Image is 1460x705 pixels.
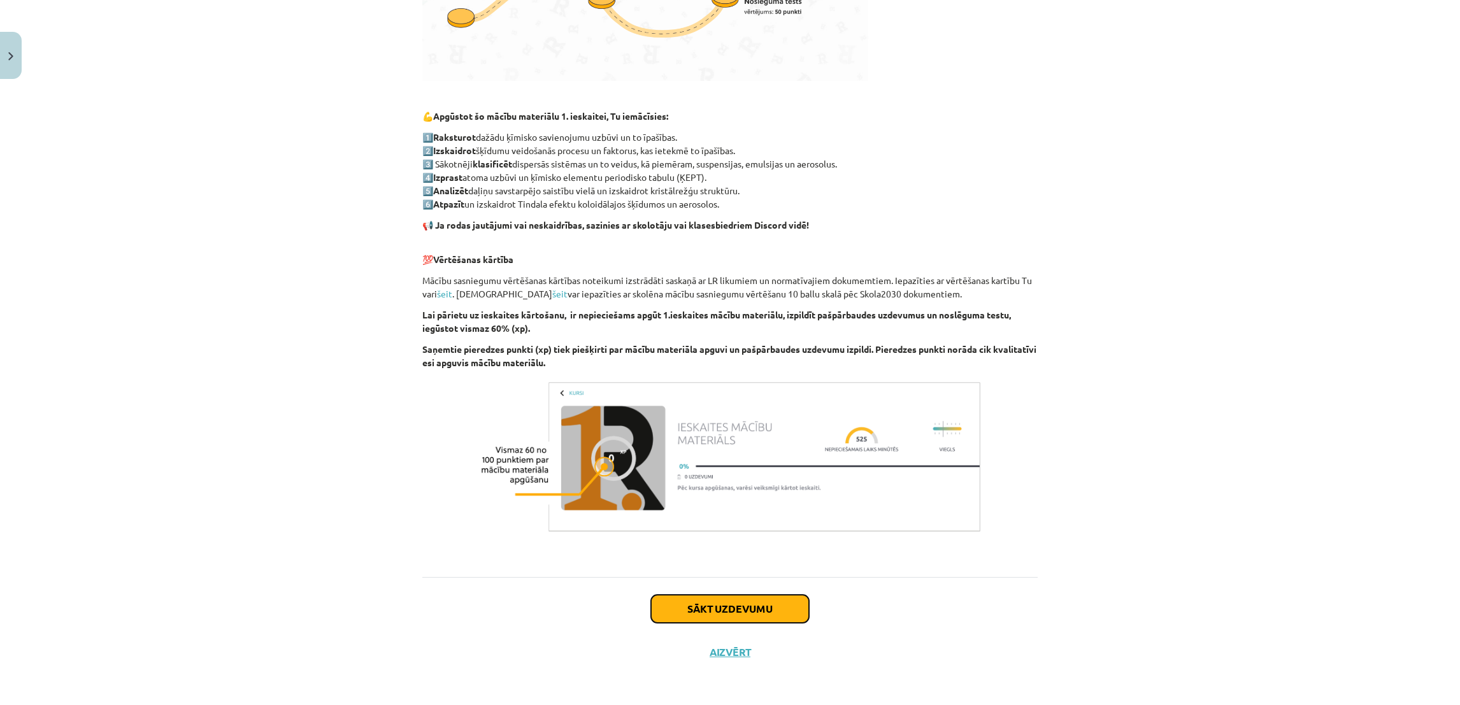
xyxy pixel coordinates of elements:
strong: Izskaidrot [433,145,476,156]
a: šeit [552,288,568,299]
strong: Atpazīt [433,198,464,210]
strong: Analizēt [433,185,468,196]
strong: Raksturot [433,131,476,143]
strong: klasificēt [473,158,512,169]
strong: Izprast [433,171,462,183]
strong: Lai pārietu uz ieskaites kārtošanu, ir nepieciešams apgūt 1.ieskaites mācību materiālu, izpildīt ... [422,309,1011,334]
p: 1️⃣ dažādu ķīmisko savienojumu uzbūvi un to īpašības. 2️⃣ šķīdumu veidošanās procesu un faktorus,... [422,131,1038,211]
a: šeit [437,288,452,299]
strong: Vērtēšanas kārtība [433,253,513,265]
p: Mācību sasniegumu vērtēšanas kārtības noteikumi izstrādāti saskaņā ar LR likumiem un normatīvajie... [422,274,1038,301]
button: Sākt uzdevumu [651,595,809,623]
strong: Apgūstot šo mācību materiālu 1. ieskaitei, Tu iemācīsies: [433,110,668,122]
p: 💪 [422,110,1038,123]
strong: Saņemtie pieredzes punkti (xp) tiek piešķirti par mācību materiāla apguvi un pašpārbaudes uzdevum... [422,343,1036,368]
strong: 📢 Ja rodas jautājumi vai neskaidrības, sazinies ar skolotāju vai klasesbiedriem Discord vidē! [422,219,809,231]
img: icon-close-lesson-0947bae3869378f0d4975bcd49f059093ad1ed9edebbc8119c70593378902aed.svg [8,52,13,61]
p: 💯 [422,253,1038,266]
button: Aizvērt [706,646,754,659]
